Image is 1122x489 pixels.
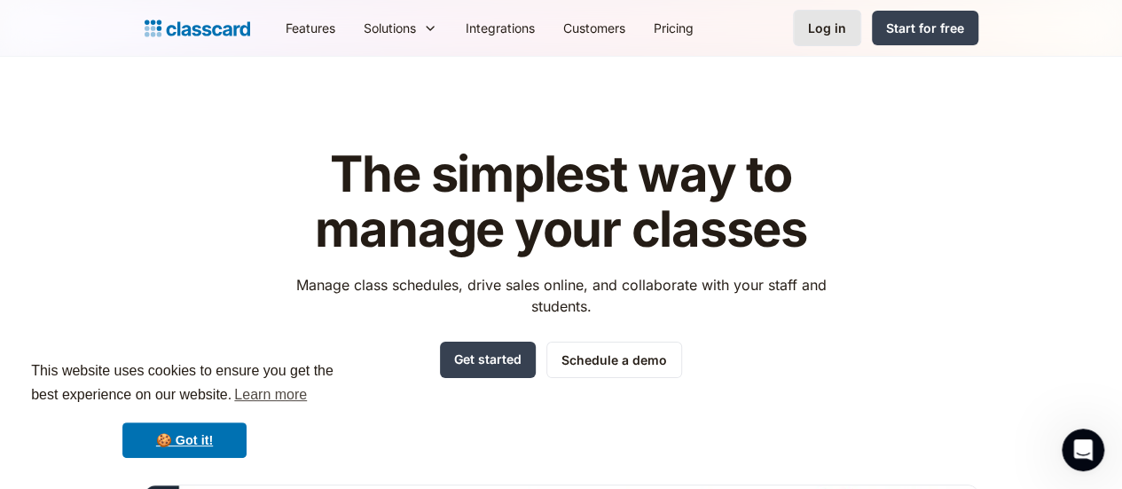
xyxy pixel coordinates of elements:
a: Get started [440,342,536,378]
div: Solutions [364,19,416,37]
h1: The simplest way to manage your classes [279,147,843,256]
span: This website uses cookies to ensure you get the best experience on our website. [31,360,338,408]
a: learn more about cookies [231,382,310,408]
a: Integrations [451,8,549,48]
p: Manage class schedules, drive sales online, and collaborate with your staff and students. [279,274,843,317]
a: dismiss cookie message [122,422,247,458]
div: Solutions [349,8,451,48]
a: Customers [549,8,639,48]
a: Start for free [872,11,978,45]
a: Pricing [639,8,708,48]
a: Features [271,8,349,48]
div: cookieconsent [14,343,355,475]
iframe: Intercom live chat [1062,429,1104,471]
a: Schedule a demo [546,342,682,378]
a: Logo [145,16,250,41]
div: Start for free [886,19,964,37]
div: Log in [808,19,846,37]
a: Log in [793,10,861,46]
